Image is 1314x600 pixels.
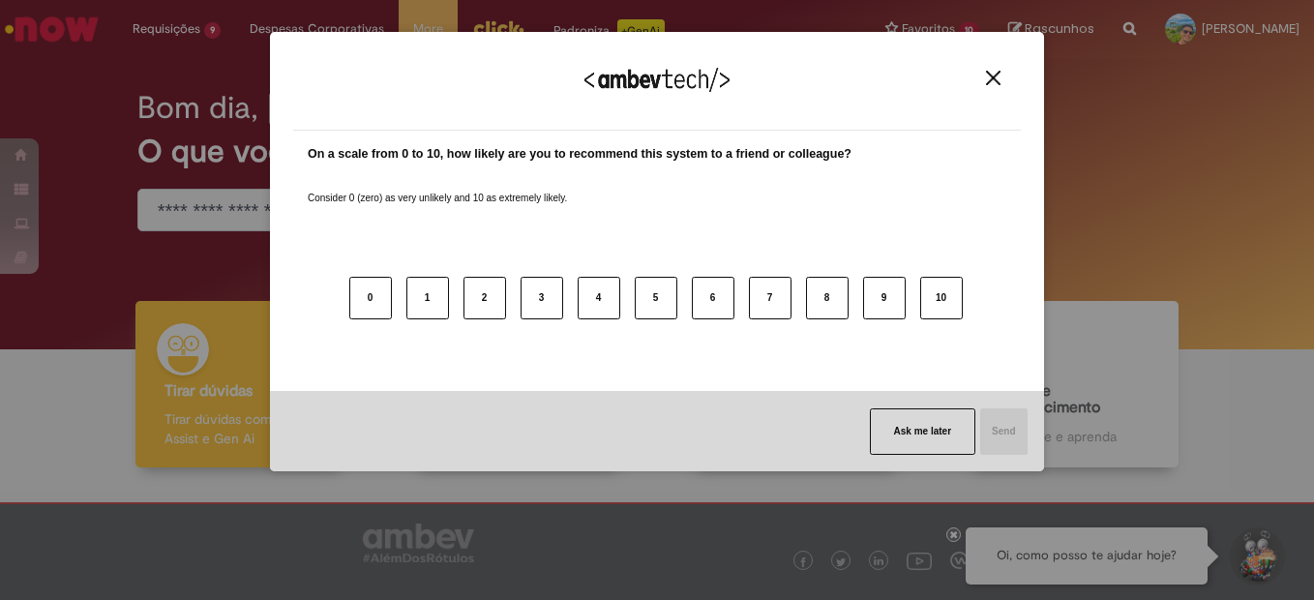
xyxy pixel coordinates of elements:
[986,71,1000,85] img: Close
[806,277,849,319] button: 8
[406,277,449,319] button: 1
[870,408,975,455] button: Ask me later
[920,277,963,319] button: 10
[308,168,567,205] label: Consider 0 (zero) as very unlikely and 10 as extremely likely.
[521,277,563,319] button: 3
[349,277,392,319] button: 0
[308,145,851,164] label: On a scale from 0 to 10, how likely are you to recommend this system to a friend or colleague?
[463,277,506,319] button: 2
[635,277,677,319] button: 5
[980,70,1006,86] button: Close
[692,277,734,319] button: 6
[584,68,730,92] img: Logo Ambevtech
[578,277,620,319] button: 4
[863,277,906,319] button: 9
[749,277,791,319] button: 7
